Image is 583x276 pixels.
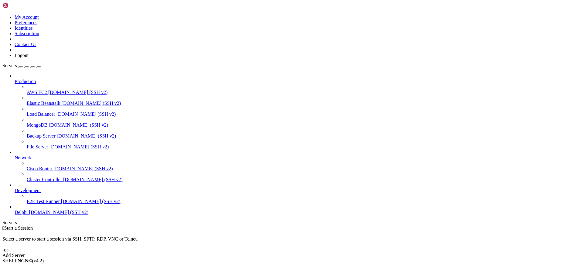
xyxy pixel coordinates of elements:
[32,258,44,263] span: 4.2.0
[2,258,44,263] span: SHELL ©
[27,144,48,149] span: File Server
[49,144,109,149] span: [DOMAIN_NAME] (SSH v2)
[27,144,581,150] a: File Server [DOMAIN_NAME] (SSH v2)
[2,63,17,68] span: Servers
[27,90,581,95] a: AWS EC2 [DOMAIN_NAME] (SSH v2)
[15,31,39,36] a: Subscription
[15,53,29,58] a: Logout
[63,177,123,182] span: [DOMAIN_NAME] (SSH v2)
[15,182,581,204] li: Development
[27,166,52,171] span: Cisco Router
[56,111,116,117] span: [DOMAIN_NAME] (SSH v2)
[15,79,581,84] a: Production
[15,210,28,215] span: Delphi
[27,117,581,128] li: MongoDB [DOMAIN_NAME] (SSH v2)
[27,84,581,95] li: AWS EC2 [DOMAIN_NAME] (SSH v2)
[18,258,29,263] b: NGN
[2,253,581,258] div: Add Server
[15,188,581,193] a: Development
[15,150,581,182] li: Network
[27,101,60,106] span: Elastic Beanstalk
[27,133,56,138] span: Backup Server
[27,122,581,128] a: MongoDB [DOMAIN_NAME] (SSH v2)
[27,95,581,106] li: Elastic Beanstalk [DOMAIN_NAME] (SSH v2)
[2,220,581,225] div: Servers
[27,199,581,204] a: E2E Test Runner [DOMAIN_NAME] (SSH v2)
[62,101,121,106] span: [DOMAIN_NAME] (SSH v2)
[49,122,108,128] span: [DOMAIN_NAME] (SSH v2)
[53,166,113,171] span: [DOMAIN_NAME] (SSH v2)
[57,133,116,138] span: [DOMAIN_NAME] (SSH v2)
[27,106,581,117] li: Load Balancer [DOMAIN_NAME] (SSH v2)
[27,177,581,182] a: Cluster Controller [DOMAIN_NAME] (SSH v2)
[27,128,581,139] li: Backup Server [DOMAIN_NAME] (SSH v2)
[27,122,47,128] span: MongoDB
[27,193,581,204] li: E2E Test Runner [DOMAIN_NAME] (SSH v2)
[15,42,36,47] a: Contact Us
[2,63,41,68] a: Servers
[27,171,581,182] li: Cluster Controller [DOMAIN_NAME] (SSH v2)
[27,101,581,106] a: Elastic Beanstalk [DOMAIN_NAME] (SSH v2)
[15,25,33,31] a: Identities
[15,79,36,84] span: Production
[15,155,32,160] span: Network
[2,2,37,8] img: Shellngn
[15,20,37,25] a: Preferences
[15,15,39,20] a: My Account
[29,210,89,215] span: [DOMAIN_NAME] (SSH v2)
[27,161,581,171] li: Cisco Router [DOMAIN_NAME] (SSH v2)
[2,225,4,231] span: 
[27,90,47,95] span: AWS EC2
[48,90,108,95] span: [DOMAIN_NAME] (SSH v2)
[27,177,62,182] span: Cluster Controller
[15,188,41,193] span: Development
[61,199,121,204] span: [DOMAIN_NAME] (SSH v2)
[15,73,581,150] li: Production
[27,111,55,117] span: Load Balancer
[27,133,581,139] a: Backup Server [DOMAIN_NAME] (SSH v2)
[4,225,33,231] span: Start a Session
[27,199,60,204] span: E2E Test Runner
[27,139,581,150] li: File Server [DOMAIN_NAME] (SSH v2)
[15,204,581,215] li: Delphi [DOMAIN_NAME] (SSH v2)
[27,166,581,171] a: Cisco Router [DOMAIN_NAME] (SSH v2)
[15,210,581,215] a: Delphi [DOMAIN_NAME] (SSH v2)
[2,231,581,253] div: Select a server to start a session via SSH, SFTP, RDP, VNC or Telnet. -or-
[27,111,581,117] a: Load Balancer [DOMAIN_NAME] (SSH v2)
[15,155,581,161] a: Network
